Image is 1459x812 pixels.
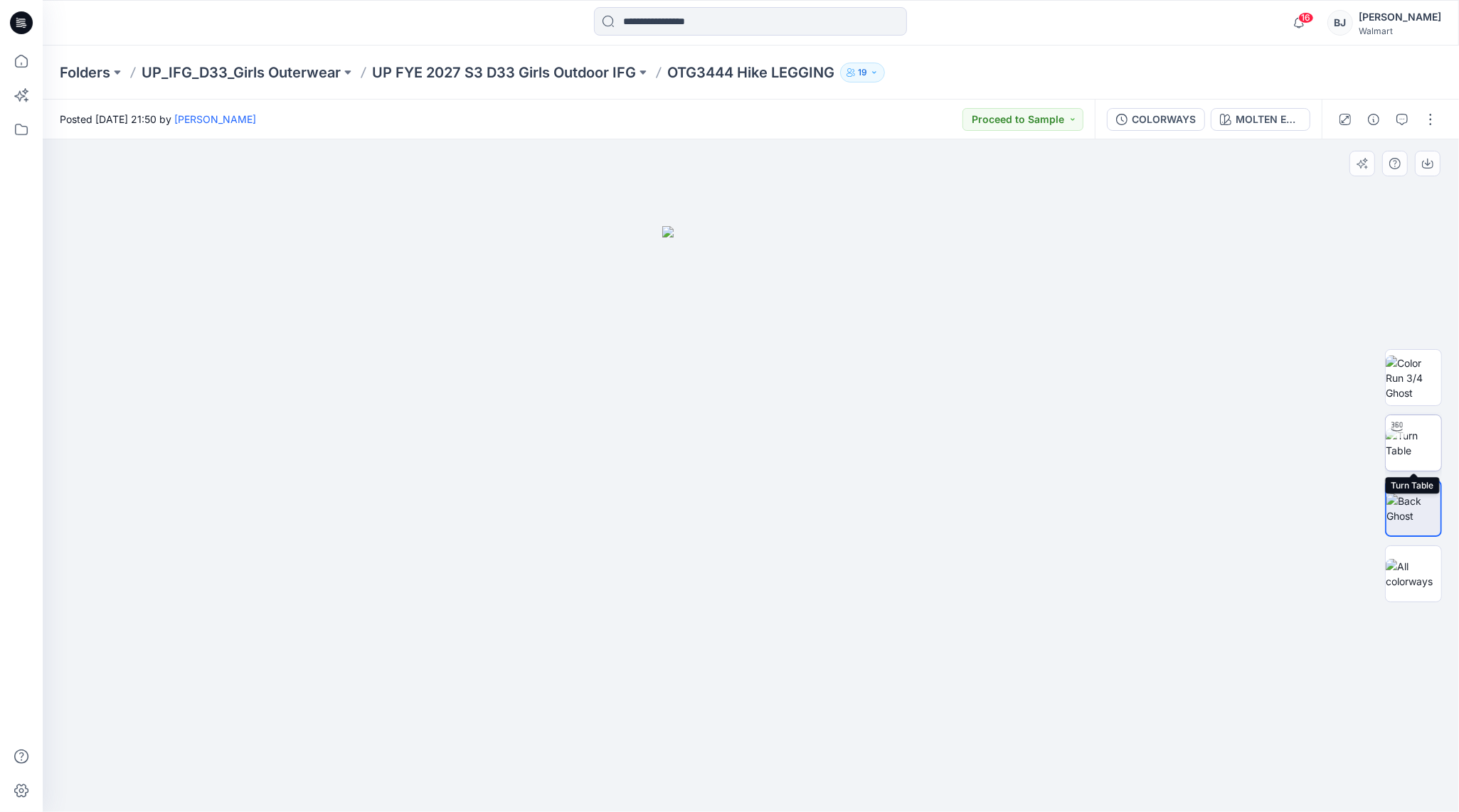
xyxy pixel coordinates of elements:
[1132,112,1196,127] div: COLORWAYS
[1236,112,1301,127] div: MOLTEN EARTH
[858,65,867,80] p: 19
[174,113,256,125] a: [PERSON_NAME]
[60,63,110,82] a: Folders
[1359,9,1441,26] div: [PERSON_NAME]
[1211,108,1310,131] button: MOLTEN EARTH
[1359,26,1441,36] div: Walmart
[60,112,256,127] span: Posted [DATE] 21:50 by
[840,63,885,82] button: 19
[372,63,636,82] a: UP FYE 2027 S3 D33 Girls Outdoor IFG
[1386,428,1441,458] img: Turn Table
[1298,12,1314,23] span: 16
[667,63,834,82] p: OTG3444 Hike LEGGING
[1386,559,1441,589] img: All colorways
[1386,356,1441,400] img: Color Run 3/4 Ghost
[1327,10,1353,36] div: BJ
[662,226,839,812] img: eyJhbGciOiJIUzI1NiIsImtpZCI6IjAiLCJzbHQiOiJzZXMiLCJ0eXAiOiJKV1QifQ.eyJkYXRhIjp7InR5cGUiOiJzdG9yYW...
[1107,108,1205,131] button: COLORWAYS
[1386,493,1441,523] img: Back Ghost
[1362,108,1385,131] button: Details
[142,63,341,82] a: UP_IFG_D33_Girls Outerwear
